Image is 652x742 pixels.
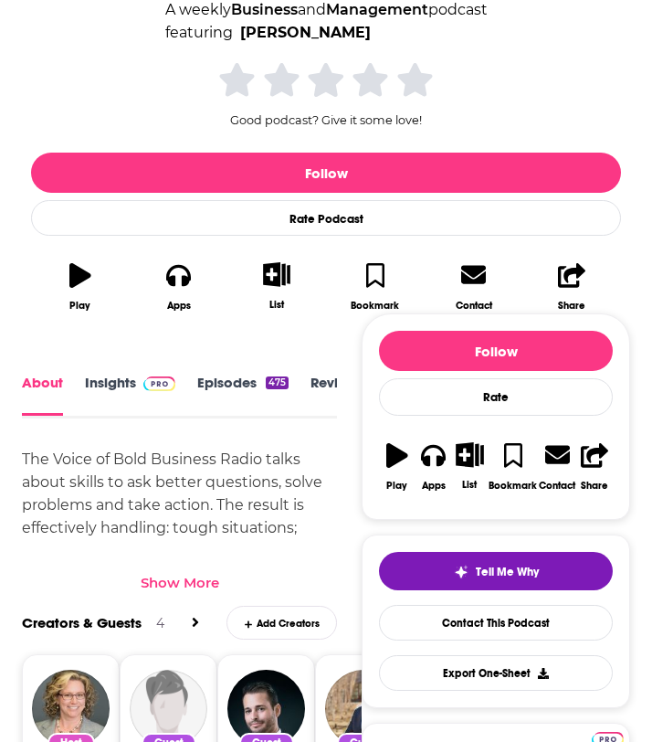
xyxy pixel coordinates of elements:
div: The Voice of Bold Business Radio talks about skills to ask better questions, solve problems and t... [22,448,337,631]
button: Export One-Sheet [379,655,613,691]
button: Play [379,430,415,503]
button: Play [31,250,130,323]
div: Play [69,300,90,312]
div: Add Creators [226,606,337,640]
a: Contact [425,250,523,323]
div: Good podcast? Give it some love! [189,59,463,127]
div: Share [558,300,585,312]
a: InsightsPodchaser Pro [85,375,175,415]
button: Follow [31,153,621,193]
a: Episodes475 [197,375,289,415]
button: Apps [415,430,452,503]
a: Creators & Guests [22,614,142,631]
a: Business [231,1,298,18]
a: Contact [538,430,576,503]
a: Reviews [310,375,363,415]
div: Apps [422,480,446,492]
span: Tell Me Why [476,565,539,579]
div: Apps [167,300,191,312]
button: List [452,430,489,502]
span: featuring [165,21,488,45]
button: Share [522,250,621,323]
img: Podchaser Pro [143,376,175,391]
a: About [22,375,63,415]
button: Follow [379,331,613,371]
button: Bookmark [488,430,538,503]
a: View All [192,614,199,631]
img: tell me why sparkle [454,565,468,579]
div: Bookmark [489,480,537,492]
span: and [298,1,326,18]
div: Bookmark [351,300,399,312]
div: 475 [266,376,289,389]
div: Rate [379,378,613,416]
div: Rate Podcast [31,200,621,236]
button: List [227,250,326,322]
div: List [269,299,284,311]
a: Jessica Dewell [240,21,371,45]
div: Contact [539,479,575,492]
div: Share [581,480,608,492]
div: Play [386,480,407,492]
div: Contact [456,299,492,312]
a: Management [326,1,428,18]
span: Good podcast? Give it some love! [230,113,422,127]
button: Share [576,430,613,503]
button: tell me why sparkleTell Me Why [379,552,613,590]
a: Contact This Podcast [379,605,613,641]
button: Apps [130,250,228,323]
div: 4 [156,615,164,631]
div: List [462,479,477,491]
button: Bookmark [326,250,425,323]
